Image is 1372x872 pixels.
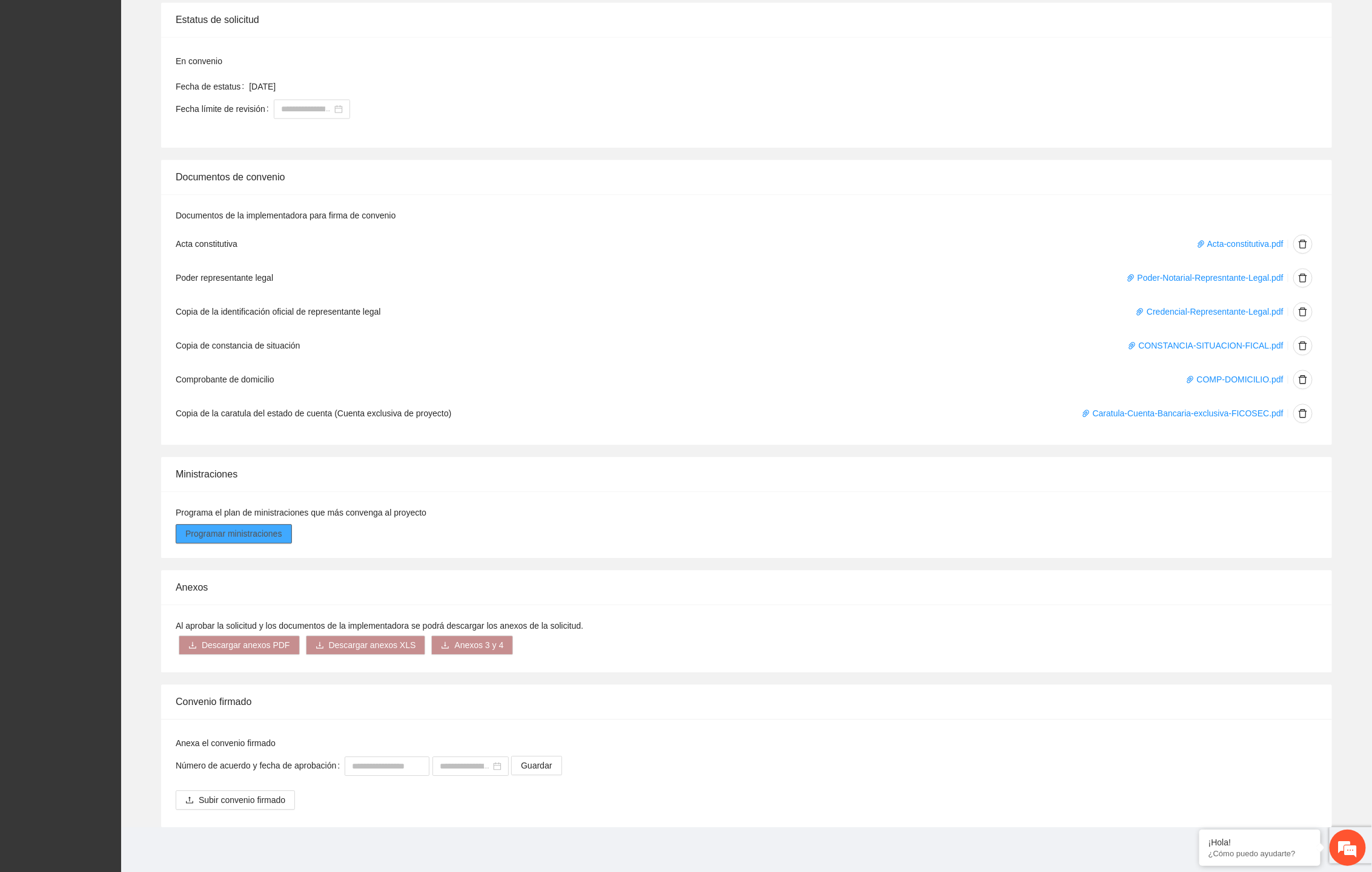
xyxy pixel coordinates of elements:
button: uploadSubir convenio firmado [176,790,295,810]
div: ¡Hola! [1208,838,1311,847]
span: Subir convenio firmado [199,793,285,807]
label: Documentos de la implementadora para firma de convenio [176,209,396,222]
a: paper-clip CONSTANCIA-SITUACION-FICAL.pdf [1128,341,1284,350]
label: Fecha de estatus [176,77,249,96]
span: download [441,641,449,651]
label: Número de acuerdo y fecha de aprobación [176,756,345,775]
span: uploadSubir convenio firmado [176,795,295,805]
span: delete [1294,307,1312,316]
button: delete [1293,302,1313,321]
button: delete [1293,336,1313,355]
span: Guardar [521,759,552,772]
span: delete [1294,273,1312,283]
span: Descargar anexos PDF [202,638,290,652]
span: paper-clip [1128,341,1136,350]
div: Documentos de convenio [176,160,1317,194]
span: upload [185,796,194,805]
span: Estamos en línea. [70,162,167,284]
div: Ministraciones [176,457,1317,491]
span: Anexos 3 y 4 [454,638,503,652]
div: Chatee con nosotros ahora [63,62,204,77]
div: Anexos [176,570,1317,605]
a: paper-clip Acta-constitutiva.pdf [1197,239,1284,249]
span: delete [1294,341,1312,350]
span: Al aprobar la solicitud y los documentos de la implementadora se podrá descargar los anexos de la... [176,621,583,631]
li: Copia de la identificación oficial de representante legal [176,295,1317,329]
button: downloadDescargar anexos PDF [179,635,300,655]
button: downloadAnexos 3 y 4 [431,635,513,655]
li: Acta constitutiva [176,227,1317,261]
li: Comprobante de domicilio [176,362,1317,396]
a: paper-clip COMP-DOMICILIO.pdf [1186,375,1284,384]
p: ¿Cómo puedo ayudarte? [1208,849,1311,858]
button: delete [1293,370,1313,389]
span: Programar ministraciones [185,527,282,540]
a: Programar ministraciones [176,529,292,539]
span: paper-clip [1127,274,1135,282]
a: paper-clip Poder-Notarial-Represntante-Legal.pdf [1127,273,1284,283]
button: downloadDescargar anexos XLS [306,635,426,655]
li: Copia de constancia de situación [176,329,1317,362]
div: Minimizar ventana de chat en vivo [199,6,228,35]
span: paper-clip [1186,375,1195,384]
div: Anexa el convenio firmado [176,736,1317,750]
li: Poder representante legal [176,261,1317,295]
span: paper-clip [1136,307,1144,316]
button: Guardar [511,756,562,775]
div: Convenio firmado [176,684,1317,719]
button: delete [1293,268,1313,287]
span: delete [1294,408,1312,418]
a: paper-clip Caratula-Cuenta-Bancaria-exclusiva-FICOSEC.pdf [1082,408,1284,418]
textarea: Escriba su mensaje y pulse “Intro” [6,330,231,373]
span: delete [1294,375,1312,384]
button: Programar ministraciones [176,524,292,543]
button: delete [1293,234,1313,254]
a: paper-clip Credencial-Representante-Legal.pdf [1136,307,1284,316]
span: download [188,641,197,651]
span: Descargar anexos XLS [329,638,416,652]
span: paper-clip [1082,409,1090,418]
div: [DATE] [249,80,1317,93]
button: delete [1293,404,1313,423]
div: Estatus de solicitud [176,2,1317,37]
div: En convenio [176,54,1317,68]
label: Fecha límite de revisión [176,99,274,119]
span: delete [1294,239,1312,249]
span: download [316,641,324,651]
li: Copia de la caratula del estado de cuenta (Cuenta exclusiva de proyecto) [176,396,1317,430]
span: Programa el plan de ministraciones que más convenga al proyecto [176,508,426,517]
span: paper-clip [1197,240,1205,248]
